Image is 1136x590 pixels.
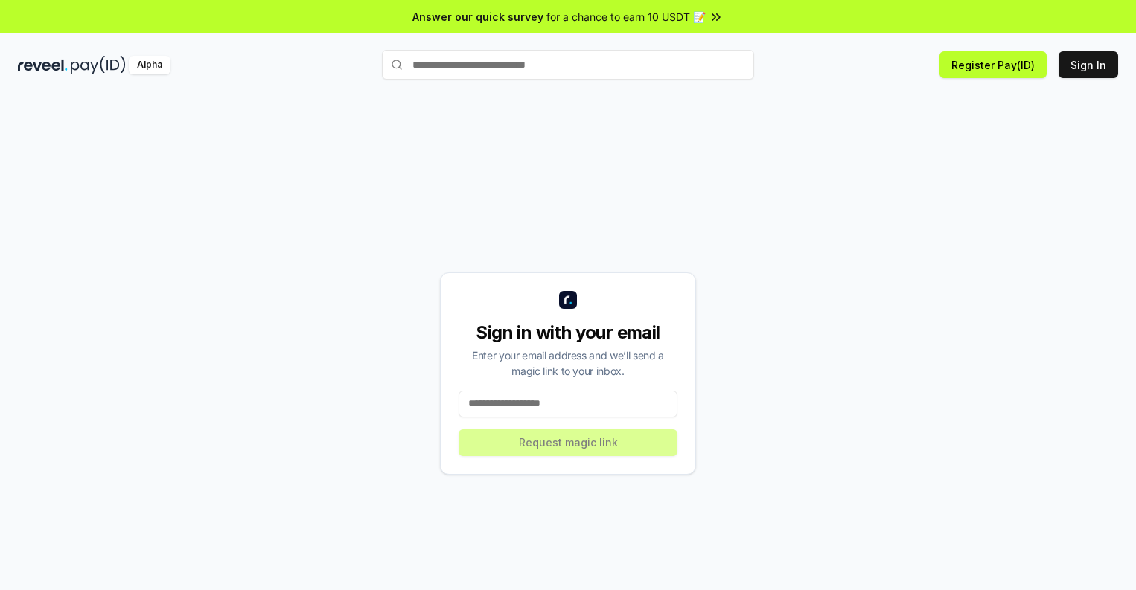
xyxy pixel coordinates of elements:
button: Register Pay(ID) [939,51,1047,78]
div: Alpha [129,56,170,74]
button: Sign In [1059,51,1118,78]
div: Sign in with your email [459,321,677,344]
img: pay_id [71,56,126,74]
img: logo_small [559,291,577,309]
div: Enter your email address and we’ll send a magic link to your inbox. [459,347,677,379]
span: for a chance to earn 10 USDT 📝 [546,9,706,25]
span: Answer our quick survey [412,9,543,25]
img: reveel_dark [18,56,68,74]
